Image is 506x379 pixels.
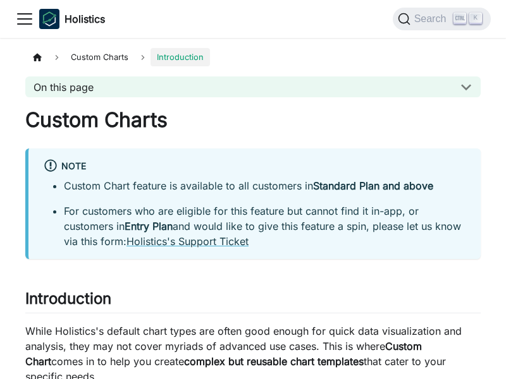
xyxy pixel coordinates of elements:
[25,76,481,97] button: On this page
[25,107,481,133] h1: Custom Charts
[125,220,173,232] strong: Entry Plan
[65,48,135,66] span: Custom Charts
[15,9,34,28] button: Toggle navigation bar
[25,289,481,313] h2: Introduction
[65,11,105,27] b: Holistics
[410,13,454,25] span: Search
[25,48,481,66] nav: Breadcrumbs
[44,159,466,175] div: Note
[39,9,105,29] a: HolisticsHolistics
[393,8,491,30] button: Search (Ctrl+K)
[469,13,482,24] kbd: K
[151,48,210,66] span: Introduction
[64,203,466,249] li: For customers who are eligible for this feature but cannot find it in-app, or customers in and wo...
[313,179,433,192] strong: Standard Plan and above
[184,355,364,368] strong: complex but reusable chart templates
[25,48,49,66] a: Home page
[64,178,466,193] li: Custom Chart feature is available to all customers in
[39,9,59,29] img: Holistics
[126,235,249,248] a: Holistics's Support Ticket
